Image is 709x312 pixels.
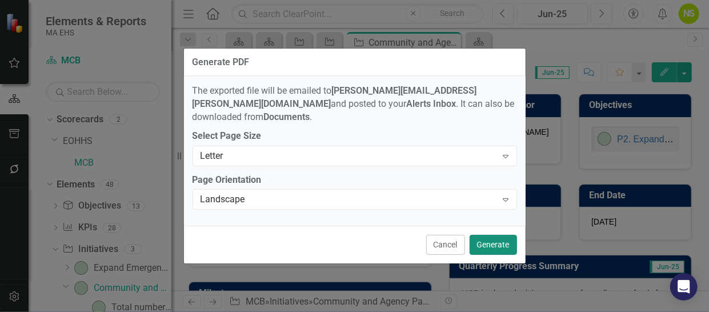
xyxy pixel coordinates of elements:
[470,235,517,255] button: Generate
[193,85,515,122] span: The exported file will be emailed to and posted to your . It can also be downloaded from .
[407,98,456,109] strong: Alerts Inbox
[201,149,497,162] div: Letter
[201,193,497,206] div: Landscape
[193,85,477,109] strong: [PERSON_NAME][EMAIL_ADDRESS][PERSON_NAME][DOMAIN_NAME]
[670,273,698,301] div: Open Intercom Messenger
[193,57,250,67] div: Generate PDF
[426,235,465,255] button: Cancel
[193,130,517,143] label: Select Page Size
[264,111,310,122] strong: Documents
[193,174,517,187] label: Page Orientation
